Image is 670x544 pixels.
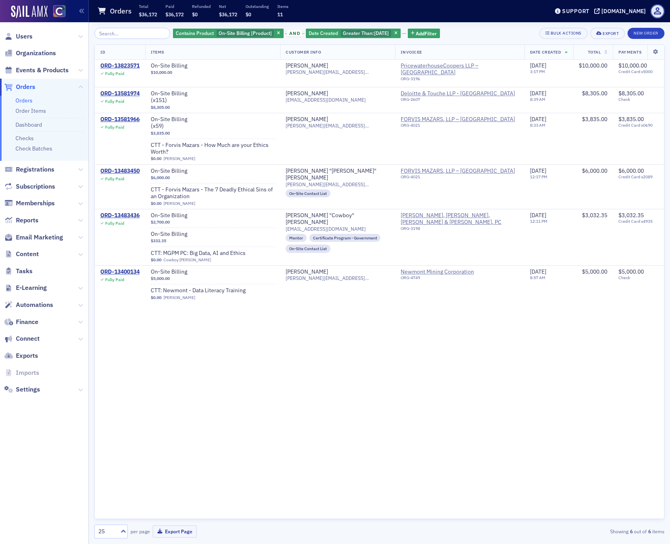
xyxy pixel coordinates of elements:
[173,29,284,39] div: On-Site Billing [Product]
[530,96,545,102] time: 8:39 AM
[151,70,172,75] span: $10,000.00
[530,212,546,219] span: [DATE]
[16,233,63,242] span: Email Marketing
[151,90,251,104] a: On-Site Billing (x151)
[105,125,124,130] div: Fully Paid
[285,30,305,37] button: and
[651,4,664,18] span: Profile
[100,62,140,69] a: ORD-13823571
[401,168,518,183] span: FORVIS MAZARS, LLP – Denver
[286,116,328,123] div: [PERSON_NAME]
[176,30,214,36] span: Contains Product
[408,29,440,39] button: AddFilter
[16,165,54,174] span: Registrations
[4,267,33,276] a: Tasks
[100,90,140,97] a: ORD-13581974
[309,234,381,242] div: Certificate Program - Government
[16,351,38,360] span: Exports
[401,116,515,123] a: FORVIS MAZARS, LLP – [GEOGRAPHIC_DATA]
[4,66,69,75] a: Events & Products
[530,90,546,97] span: [DATE]
[628,28,664,39] button: New Order
[286,234,307,242] div: Mentor
[151,62,251,69] span: On-Site Billing
[16,49,56,58] span: Organizations
[110,6,132,16] h1: Orders
[530,116,546,123] span: [DATE]
[401,116,515,123] span: FORVIS MAZARS, LLP – Denver
[401,90,515,97] a: Deloitte & Touche LLP - [GEOGRAPHIC_DATA]
[343,30,374,36] span: Greater Than :
[286,245,330,253] div: On-Site Contact List
[16,267,33,276] span: Tasks
[16,301,53,309] span: Automations
[530,218,547,224] time: 12:11 PM
[4,216,38,225] a: Reports
[16,216,38,225] span: Reports
[601,8,646,15] div: [DOMAIN_NAME]
[401,168,515,175] span: FORVIS MAZARS, LLP – Denver
[401,212,518,226] a: [PERSON_NAME], [PERSON_NAME], [PERSON_NAME] & [PERSON_NAME], PC
[165,4,184,9] p: Paid
[618,62,647,69] span: $10,000.00
[582,167,607,174] span: $6,000.00
[401,268,474,276] a: Newmont Mining Corporation
[151,156,161,161] span: $0.00
[151,287,251,294] span: CTT: Newmont - Data Literacy Training
[539,28,587,39] button: Bulk Actions
[151,131,170,136] span: $3,835.00
[105,99,124,104] div: Fully Paid
[15,135,34,142] a: Checks
[151,90,251,97] span: On-Site Billing
[153,525,197,538] button: Export Page
[15,121,42,128] a: Dashboard
[286,90,328,97] div: [PERSON_NAME]
[530,62,546,69] span: [DATE]
[100,268,140,276] div: ORD-13400134
[48,5,65,19] a: View Homepage
[647,528,652,535] strong: 6
[618,174,658,179] span: Credit Card x2089
[16,368,39,377] span: Imports
[16,199,55,208] span: Memberships
[100,168,140,175] div: ORD-13483450
[16,318,38,326] span: Finance
[100,49,105,55] span: ID
[530,69,545,74] time: 3:17 PM
[4,351,38,360] a: Exports
[4,199,55,208] a: Memberships
[286,62,328,69] div: [PERSON_NAME]
[151,212,251,219] span: On-Site Billing
[401,49,422,55] span: Invoicee
[401,212,518,234] span: McPherson, Goodrich, Paolucci & Mihelich, PC
[100,116,140,123] a: ORD-13581966
[618,268,644,275] span: $5,000.00
[582,90,607,97] span: $8,305.00
[594,8,649,14] button: [DOMAIN_NAME]
[401,62,518,76] span: PricewaterhouseCoopers LLP – Denver
[286,275,390,281] span: [PERSON_NAME][EMAIL_ADDRESS][PERSON_NAME][DOMAIN_NAME]
[401,62,518,76] a: PricewaterhouseCoopers LLP – [GEOGRAPHIC_DATA]
[579,62,607,69] span: $10,000.00
[618,167,644,174] span: $6,000.00
[286,226,366,232] span: [EMAIL_ADDRESS][DOMAIN_NAME]
[309,30,338,36] span: Date Created
[15,145,52,152] a: Check Batches
[16,250,39,258] span: Content
[4,49,56,58] a: Organizations
[401,90,518,105] span: Deloitte & Touche LLP - Denver
[286,168,390,181] a: [PERSON_NAME] "[PERSON_NAME]" [PERSON_NAME]
[401,123,515,131] div: ORG-4021
[286,189,330,197] div: On-Site Contact List
[530,275,545,280] time: 8:57 AM
[151,276,170,281] span: $5,000.00
[530,167,546,174] span: [DATE]
[530,268,546,275] span: [DATE]
[131,528,150,535] label: per page
[151,168,251,175] a: On-Site Billing
[277,11,283,17] span: 11
[4,301,53,309] a: Automations
[401,226,518,234] div: ORG-3198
